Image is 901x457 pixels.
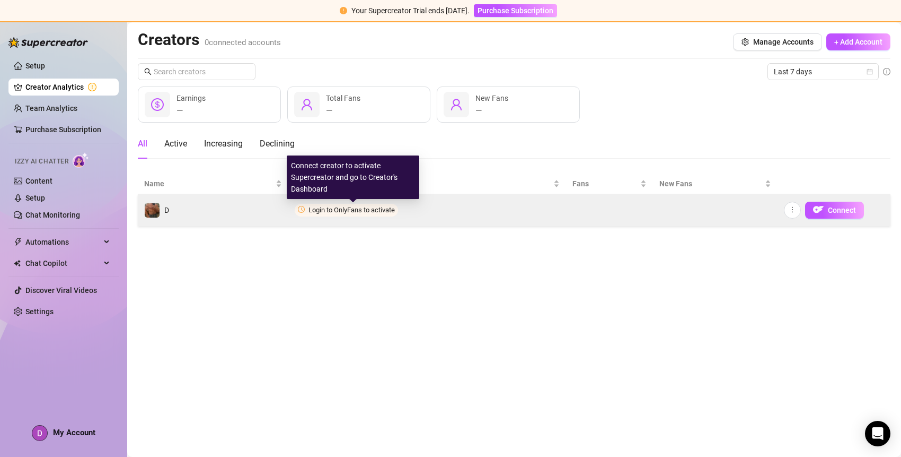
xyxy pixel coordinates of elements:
[164,137,187,150] div: Active
[25,286,97,295] a: Discover Viral Videos
[25,79,110,96] a: Creator Analytics exclamation-circle
[826,33,890,50] button: + Add Account
[138,174,288,194] th: Name
[15,157,68,167] span: Izzy AI Chatter
[478,6,553,15] span: Purchase Subscription
[14,260,21,267] img: Chat Copilot
[144,178,273,189] span: Name
[295,178,551,189] span: Earnings
[25,307,54,316] a: Settings
[205,38,281,47] span: 0 connected accounts
[308,206,395,214] span: Login to OnlyFans to activate
[351,6,470,15] span: Your Supercreator Trial ends [DATE].
[475,94,508,102] span: New Fans
[25,104,77,113] a: Team Analytics
[287,156,419,199] div: Connect creator to activate Supercreator and go to Creator's Dashboard
[25,211,80,219] a: Chat Monitoring
[145,203,160,218] img: D
[53,428,95,437] span: My Account
[25,255,101,272] span: Chat Copilot
[753,38,814,46] span: Manage Accounts
[659,178,763,189] span: New Fans
[301,98,313,111] span: user
[260,137,295,150] div: Declining
[151,98,164,111] span: dollar-circle
[154,66,241,77] input: Search creators
[25,194,45,202] a: Setup
[32,426,47,441] img: ACg8ocKbUWBe3NrRVMr35LRxKYdtg4VXOgw62YrTIe0IZSy2XKU-Vg=s96-c
[834,38,882,46] span: + Add Account
[25,125,101,134] a: Purchase Subscription
[572,178,638,189] span: Fans
[326,104,360,117] div: —
[653,174,778,194] th: New Fans
[73,152,89,168] img: AI Chatter
[774,64,872,80] span: Last 7 days
[164,206,169,214] span: D
[298,206,305,213] span: clock-circle
[805,202,864,219] button: OFConnect
[14,238,22,246] span: thunderbolt
[138,137,147,150] div: All
[340,7,347,14] span: exclamation-circle
[813,204,824,215] img: OF
[865,421,890,446] div: Open Intercom Messenger
[176,104,206,117] div: —
[204,137,243,150] div: Increasing
[475,104,508,117] div: —
[867,68,873,75] span: calendar
[25,177,52,185] a: Content
[828,206,856,214] span: Connect
[8,37,88,48] img: logo-BBDzfeDw.svg
[288,174,566,194] th: Earnings
[789,206,796,213] span: more
[474,6,557,15] a: Purchase Subscription
[176,94,206,102] span: Earnings
[474,4,557,17] button: Purchase Subscription
[733,33,822,50] button: Manage Accounts
[25,62,45,70] a: Setup
[566,174,653,194] th: Fans
[138,30,281,50] h2: Creators
[144,68,152,75] span: search
[25,234,101,251] span: Automations
[741,38,749,46] span: setting
[326,94,360,102] span: Total Fans
[450,98,463,111] span: user
[883,68,890,75] span: info-circle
